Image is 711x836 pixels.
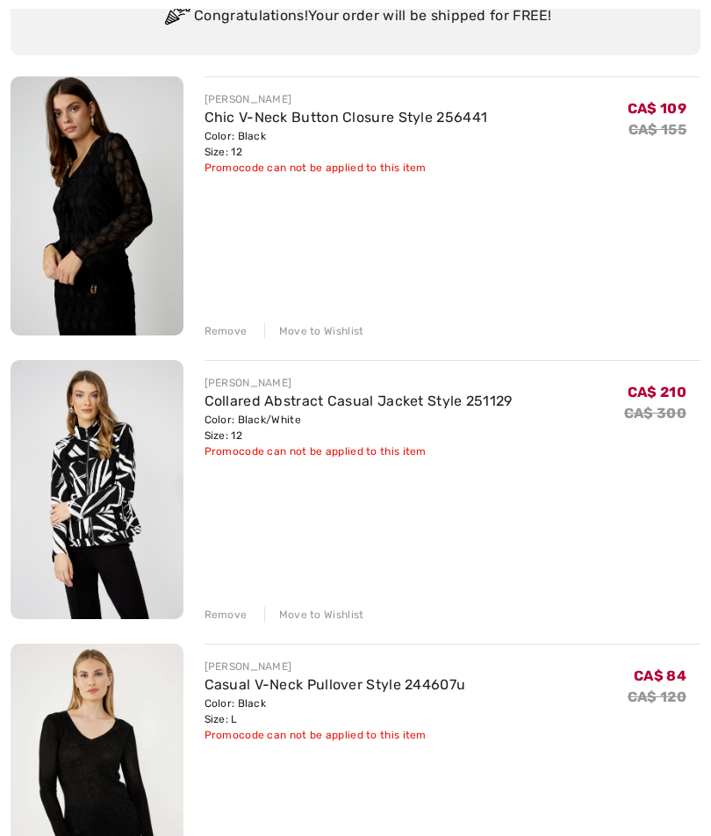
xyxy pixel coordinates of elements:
div: [PERSON_NAME] [205,659,466,674]
img: Collared Abstract Casual Jacket Style 251129 [11,360,183,619]
div: Move to Wishlist [264,607,364,623]
div: Move to Wishlist [264,323,364,339]
div: [PERSON_NAME] [205,375,513,391]
s: CA$ 120 [628,688,686,705]
div: Color: Black Size: 12 [205,128,488,160]
div: Promocode can not be applied to this item [205,160,488,176]
div: [PERSON_NAME] [205,91,488,107]
a: Collared Abstract Casual Jacket Style 251129 [205,393,513,409]
s: CA$ 155 [628,121,686,138]
span: CA$ 84 [634,667,686,684]
span: CA$ 210 [628,384,686,400]
div: Color: Black/White Size: 12 [205,412,513,443]
div: Color: Black Size: L [205,695,466,727]
div: Remove [205,323,248,339]
a: Chic V-Neck Button Closure Style 256441 [205,109,488,126]
div: Remove [205,607,248,623]
div: Promocode can not be applied to this item [205,443,513,459]
span: CA$ 109 [628,100,686,117]
a: Casual V-Neck Pullover Style 244607u [205,676,466,693]
s: CA$ 300 [624,405,686,422]
img: Chic V-Neck Button Closure Style 256441 [11,76,183,335]
div: Promocode can not be applied to this item [205,727,466,743]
